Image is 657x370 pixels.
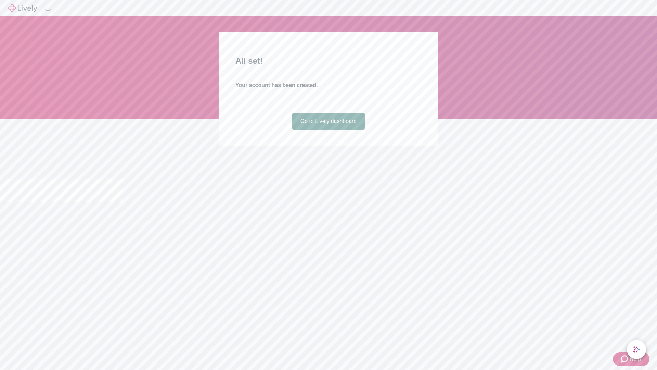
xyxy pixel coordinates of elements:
[633,346,640,353] svg: Lively AI Assistant
[235,81,422,89] h4: Your account has been created.
[45,9,51,11] button: Log out
[627,340,646,359] button: chat
[235,55,422,67] h2: All set!
[292,113,365,129] a: Go to Lively dashboard
[8,4,37,12] img: Lively
[629,355,641,363] span: Help
[621,355,629,363] svg: Zendesk support icon
[613,352,649,366] button: Zendesk support iconHelp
